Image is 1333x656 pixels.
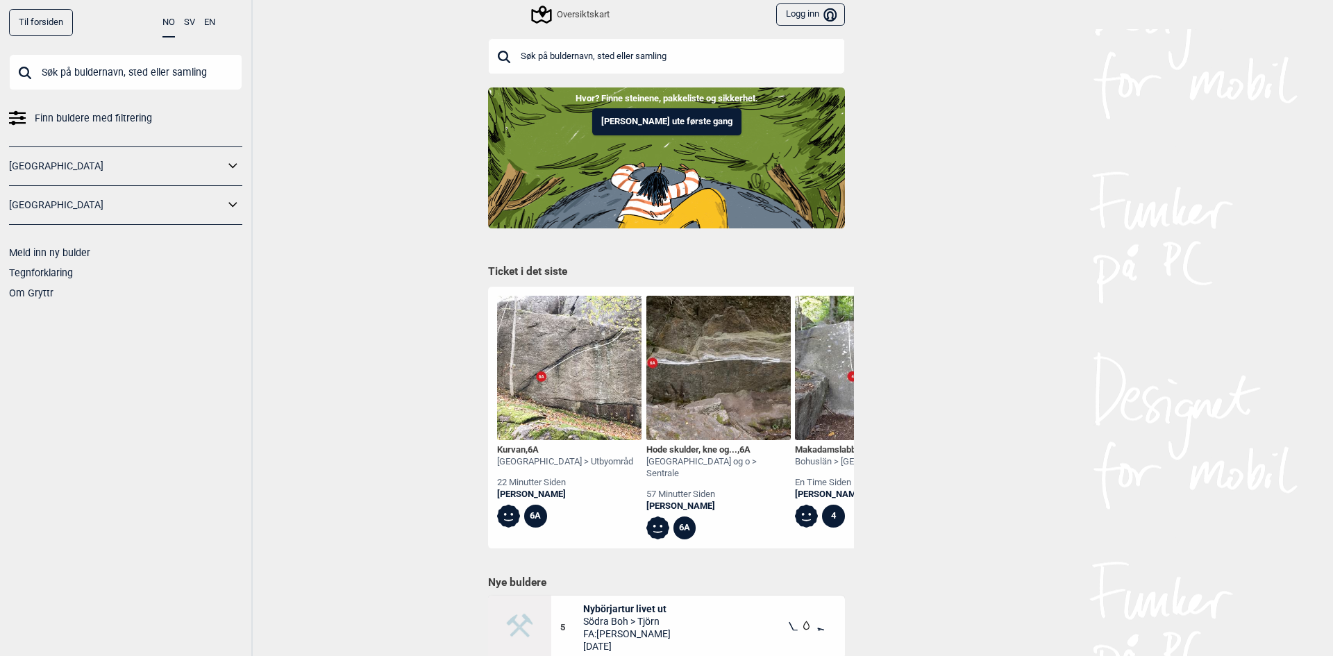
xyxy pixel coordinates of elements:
button: Logg inn [776,3,845,26]
a: Til forsiden [9,9,73,36]
span: Nybörjartur livet ut [583,603,671,615]
div: [GEOGRAPHIC_DATA] og o > Sentrale [646,456,791,480]
div: Hode skulder, kne og... , [646,444,791,456]
a: [PERSON_NAME] [795,489,925,501]
div: 22 minutter siden [497,477,633,489]
span: Södra Boh > Tjörn [583,615,671,628]
a: Meld inn ny bulder [9,247,90,258]
a: Om Gryttr [9,287,53,298]
input: Søk på buldernavn, sted eller samling [9,54,242,90]
a: Tegnforklaring [9,267,73,278]
div: 4 [822,505,845,528]
p: Hvor? Finne steinene, pakkeliste og sikkerhet. [10,92,1323,106]
div: [GEOGRAPHIC_DATA] > Utbyområd [497,456,633,468]
div: 6A [524,505,547,528]
img: Indoor to outdoor [488,87,845,228]
span: Finn buldere med filtrering [35,108,152,128]
img: Hode skulder 200830 [646,296,791,440]
span: 6A [528,444,539,455]
img: Makadamslabben vast 210829 [795,296,939,440]
a: [GEOGRAPHIC_DATA] [9,195,224,215]
h1: Nye buldere [488,575,845,589]
button: SV [184,9,195,36]
h1: Ticket i det siste [488,264,845,280]
div: en time siden [795,477,925,489]
span: 5 [560,622,583,634]
span: FA: [PERSON_NAME] [583,628,671,640]
button: EN [204,9,215,36]
img: Kurvan 230414 [497,296,642,440]
a: Finn buldere med filtrering [9,108,242,128]
input: Søk på buldernavn, sted eller samling [488,38,845,74]
div: Oversiktskart [533,6,610,23]
div: Makadamslabben väst , [795,444,925,456]
button: [PERSON_NAME] ute første gang [592,108,741,135]
div: 6A [673,516,696,539]
span: 6A [739,444,751,455]
div: 57 minutter siden [646,489,791,501]
div: Kurvan , [497,444,633,456]
button: NO [162,9,175,37]
span: [DATE] [583,640,671,653]
a: [PERSON_NAME] [646,501,791,512]
a: [GEOGRAPHIC_DATA] [9,156,224,176]
a: [PERSON_NAME] [497,489,633,501]
div: Bohuslän > [GEOGRAPHIC_DATA] [795,456,925,468]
